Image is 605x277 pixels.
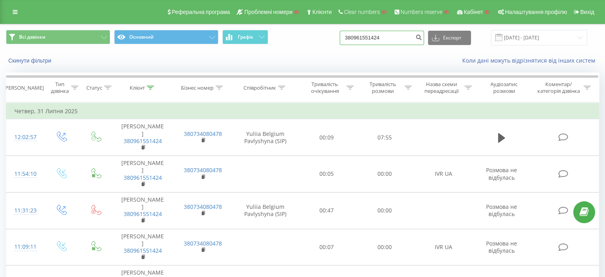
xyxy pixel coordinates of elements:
[184,166,222,174] a: 380734080478
[113,229,173,265] td: [PERSON_NAME]
[124,137,162,145] a: 380961551424
[172,9,230,15] span: Реферальна програма
[481,81,527,94] div: Аудіозапис розмови
[124,174,162,181] a: 380961551424
[6,57,55,64] button: Скинути фільтри
[130,84,145,91] div: Клієнт
[464,9,483,15] span: Кабінет
[113,156,173,193] td: [PERSON_NAME]
[312,9,332,15] span: Клієнти
[243,84,276,91] div: Співробітник
[413,156,473,193] td: IVR UA
[238,34,253,40] span: Графік
[19,34,45,40] span: Всі дзвінки
[298,192,356,229] td: 00:47
[298,119,356,156] td: 00:09
[428,31,471,45] button: Експорт
[505,9,567,15] span: Налаштування профілю
[486,166,517,181] span: Розмова не відбулась
[305,81,345,94] div: Тривалість очікування
[340,31,424,45] input: Пошук за номером
[184,130,222,138] a: 380734080478
[124,247,162,254] a: 380961551424
[486,203,517,218] span: Розмова не відбулась
[233,119,298,156] td: Yuliia Belgium Pavlyshyna (SIP)
[14,130,35,145] div: 12:02:57
[356,192,413,229] td: 00:00
[401,9,442,15] span: Numbers reserve
[233,192,298,229] td: Yuliia Belgium Pavlyshyna (SIP)
[363,81,403,94] div: Тривалість розмови
[86,84,102,91] div: Статус
[298,156,356,193] td: 00:05
[356,229,413,265] td: 00:00
[113,192,173,229] td: [PERSON_NAME]
[222,30,268,44] button: Графік
[184,203,222,210] a: 380734080478
[14,166,35,182] div: 11:54:10
[244,9,292,15] span: Проблемні номери
[535,81,582,94] div: Коментар/категорія дзвінка
[413,229,473,265] td: IVR UA
[344,9,380,15] span: Clear numbers
[181,84,214,91] div: Бізнес номер
[184,240,222,247] a: 380734080478
[114,30,218,44] button: Основний
[6,103,599,119] td: Четвер, 31 Липня 2025
[298,229,356,265] td: 00:07
[124,210,162,218] a: 380961551424
[356,156,413,193] td: 00:00
[580,9,594,15] span: Вихід
[6,30,110,44] button: Всі дзвінки
[462,57,599,64] a: Коли дані можуть відрізнятися вiд інших систем
[421,81,463,94] div: Назва схеми переадресації
[50,81,69,94] div: Тип дзвінка
[356,119,413,156] td: 07:55
[14,203,35,218] div: 11:31:23
[14,239,35,255] div: 11:09:11
[4,84,44,91] div: [PERSON_NAME]
[113,119,173,156] td: [PERSON_NAME]
[486,240,517,254] span: Розмова не відбулась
